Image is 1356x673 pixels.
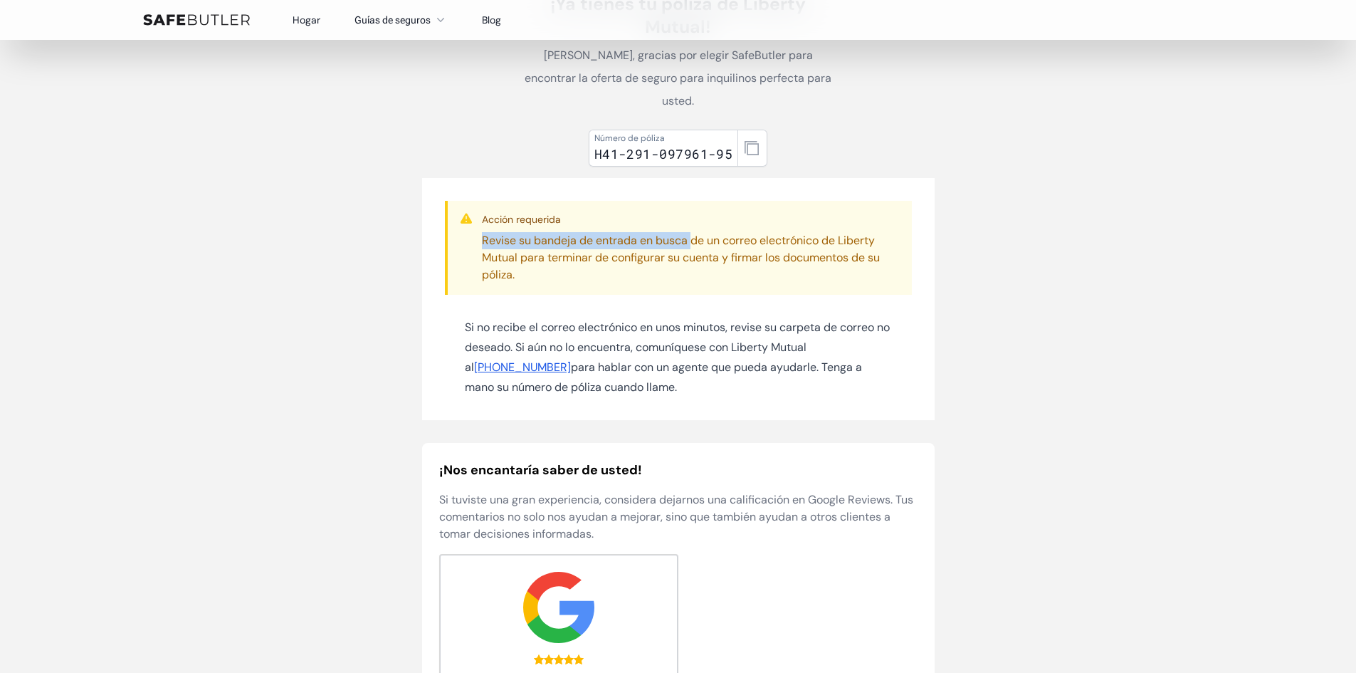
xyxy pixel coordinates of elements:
a: Blog [482,14,501,26]
font: Revise su bandeja de entrada en busca de un correo electrónico de Liberty Mutual para terminar de... [482,233,880,282]
font: ¡Nos encantaría saber de usted! [439,461,642,479]
img: google.svg [523,572,594,643]
font: Si no recibe el correo electrónico en unos minutos, revise su carpeta de correo no deseado. Si aú... [465,320,890,375]
font: Número de póliza [594,132,665,144]
font: para hablar con un agente que pueda ayudarle. Tenga a mano su número de póliza cuando llame. [465,360,862,395]
font: Guías de seguros [354,14,431,26]
font: [PERSON_NAME], gracias por elegir SafeButler para encontrar la oferta de seguro para inquilinos p... [525,48,831,108]
img: Logotipo de texto de SafeButler [143,14,250,26]
font: Si tuviste una gran experiencia, considera dejarnos una calificación en Google Reviews. Tus comen... [439,492,913,541]
a: [PHONE_NUMBER] [474,360,571,375]
font: Acción requerida [482,213,561,226]
button: Guías de seguros [354,11,448,28]
a: Hogar [293,14,320,26]
font: H41-291-097961-95 [594,145,733,162]
div: 5.0 [534,654,584,664]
